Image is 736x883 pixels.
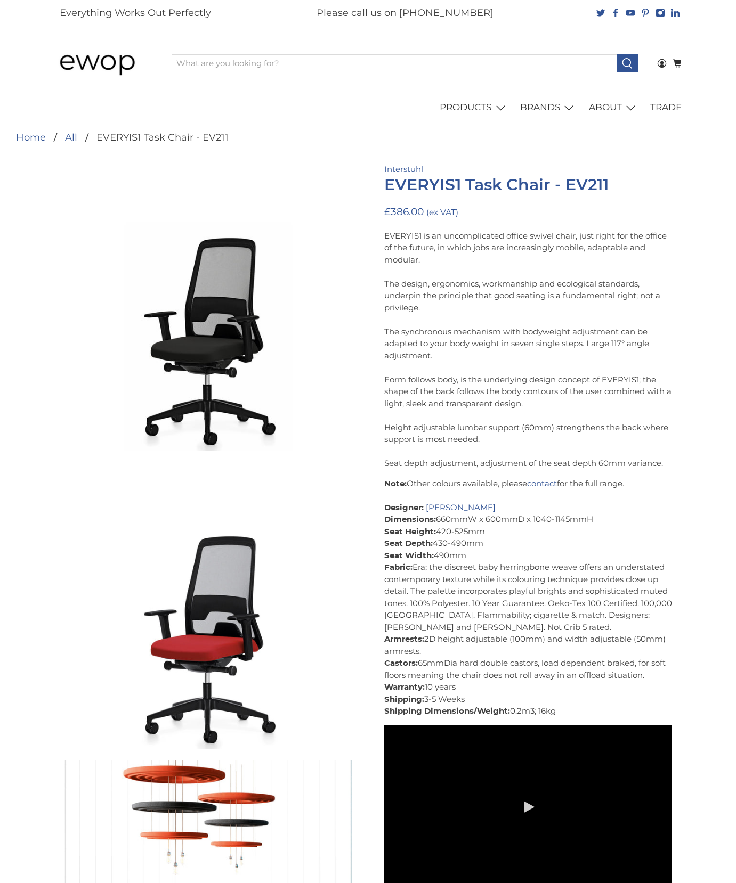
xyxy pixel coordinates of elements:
[384,682,425,692] strong: Warranty:
[557,478,624,488] span: for the full range.
[384,478,407,488] strong: Note:
[384,706,510,716] strong: Shipping Dimensions/Weight:
[384,658,418,668] strong: Castors:
[384,562,413,572] strong: Fabric:
[384,526,436,536] strong: Seat Height:
[64,163,352,451] a: Interstuhl EVERYIS1 Office Task Chair 142E Black
[384,634,424,644] strong: Armrests:
[384,164,423,174] a: Interstuhl
[644,93,688,122] a: TRADE
[384,550,434,560] strong: Seat Width:
[16,133,229,142] nav: breadcrumbs
[77,133,229,142] li: EVERYIS1 Task Chair - EV211
[65,133,77,142] a: All
[426,207,458,217] small: (ex VAT)
[514,93,583,122] a: BRANDS
[384,514,436,524] strong: Dimensions:
[384,230,672,470] p: EVERYIS1 is an uncomplicated office swivel chair, just right for the office of the future, in whi...
[172,54,617,72] input: What are you looking for?
[64,462,352,749] a: Interstuhl EVERYIS1 Office Task Chair 142E Raspberry Red
[407,478,527,488] span: Other colours available, please
[384,502,424,512] strong: Designer:
[426,502,496,512] a: [PERSON_NAME]
[384,478,672,717] p: 660mmW x 600mmD x 1040-1145mmH 420-525mm 430-490mm 490mm Era; the discreet baby herringbone weave...
[583,93,644,122] a: ABOUT
[434,93,514,122] a: PRODUCTS
[60,6,211,20] p: Everything Works Out Perfectly
[16,133,46,142] a: Home
[384,176,672,194] h1: EVERYIS1 Task Chair - EV211
[527,478,557,488] a: contact
[48,93,688,122] nav: main navigation
[384,538,433,548] strong: Seat Depth:
[384,694,424,704] strong: Shipping:
[317,6,494,20] p: Please call us on [PHONE_NUMBER]
[384,206,424,218] span: £386.00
